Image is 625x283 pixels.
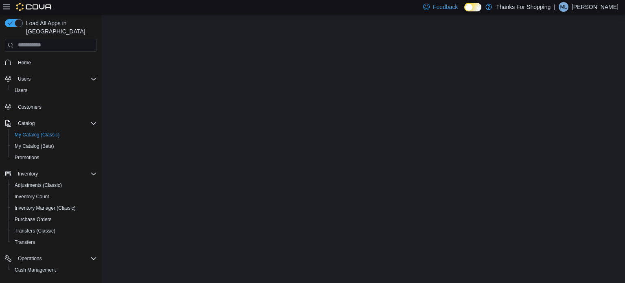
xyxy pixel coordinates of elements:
button: Home [2,57,100,68]
a: My Catalog (Classic) [11,130,63,140]
span: Users [11,86,97,95]
button: Transfers [8,237,100,248]
span: Inventory Manager (Classic) [11,203,97,213]
button: Users [2,73,100,85]
button: Inventory Count [8,191,100,202]
a: Adjustments (Classic) [11,180,65,190]
button: Purchase Orders [8,214,100,225]
a: Purchase Orders [11,215,55,224]
span: Purchase Orders [11,215,97,224]
span: Inventory [18,171,38,177]
p: [PERSON_NAME] [572,2,618,12]
span: Catalog [15,118,97,128]
button: Promotions [8,152,100,163]
a: Inventory Manager (Classic) [11,203,79,213]
a: Inventory Count [11,192,52,202]
span: Adjustments (Classic) [11,180,97,190]
button: Users [8,85,100,96]
a: Users [11,86,31,95]
span: Customers [15,102,97,112]
button: Adjustments (Classic) [8,180,100,191]
button: Transfers (Classic) [8,225,100,237]
a: Transfers [11,237,38,247]
a: Promotions [11,153,43,162]
button: Inventory [2,168,100,180]
a: Customers [15,102,45,112]
span: Transfers (Classic) [15,228,55,234]
a: Home [15,58,34,68]
span: Adjustments (Classic) [15,182,62,189]
button: Inventory Manager (Classic) [8,202,100,214]
a: Transfers (Classic) [11,226,59,236]
p: | [554,2,555,12]
span: Users [15,74,97,84]
a: My Catalog (Beta) [11,141,57,151]
span: ML [560,2,567,12]
img: Cova [16,3,52,11]
span: Customers [18,104,42,110]
input: Dark Mode [464,3,481,11]
span: My Catalog (Classic) [15,132,60,138]
span: Transfers (Classic) [11,226,97,236]
span: Inventory [15,169,97,179]
span: My Catalog (Classic) [11,130,97,140]
span: Inventory Count [11,192,97,202]
button: Inventory [15,169,41,179]
span: Home [18,59,31,66]
span: Inventory Manager (Classic) [15,205,76,211]
span: Users [18,76,31,82]
span: Home [15,57,97,68]
span: Transfers [11,237,97,247]
p: Thanks For Shopping [496,2,551,12]
button: Customers [2,101,100,113]
button: My Catalog (Beta) [8,140,100,152]
span: Cash Management [15,267,56,273]
a: Cash Management [11,265,59,275]
button: Cash Management [8,264,100,276]
span: Load All Apps in [GEOGRAPHIC_DATA] [23,19,97,35]
span: Promotions [15,154,39,161]
span: Feedback [433,3,458,11]
button: Operations [15,254,45,263]
span: Inventory Count [15,193,49,200]
span: Users [15,87,27,94]
span: Cash Management [11,265,97,275]
button: Operations [2,253,100,264]
span: Operations [18,255,42,262]
span: Operations [15,254,97,263]
span: My Catalog (Beta) [15,143,54,149]
button: Users [15,74,34,84]
span: Purchase Orders [15,216,52,223]
span: Transfers [15,239,35,246]
span: Catalog [18,120,35,127]
button: Catalog [15,118,38,128]
div: Mike Lysack [559,2,568,12]
span: Promotions [11,153,97,162]
span: My Catalog (Beta) [11,141,97,151]
button: Catalog [2,118,100,129]
button: My Catalog (Classic) [8,129,100,140]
